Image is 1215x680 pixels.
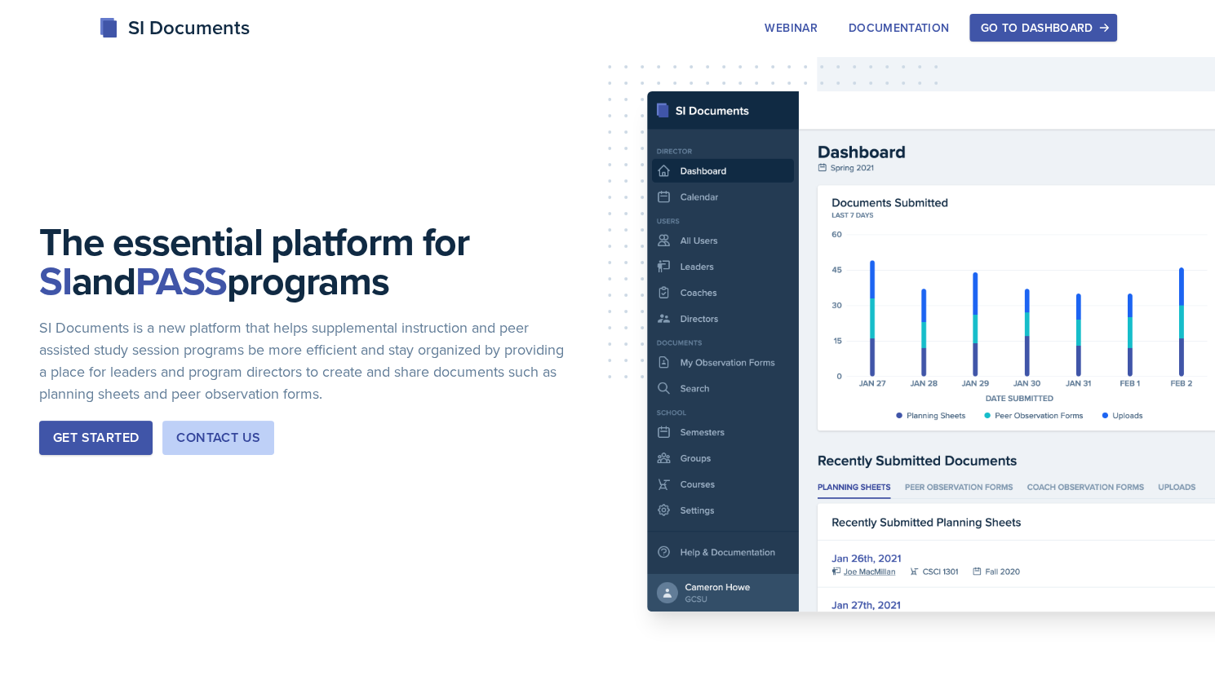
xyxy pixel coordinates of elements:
div: Go to Dashboard [980,21,1106,34]
div: SI Documents [99,13,250,42]
button: Documentation [838,14,960,42]
button: Webinar [754,14,827,42]
button: Get Started [39,421,153,455]
button: Go to Dashboard [969,14,1116,42]
button: Contact Us [162,421,274,455]
div: Contact Us [176,428,260,448]
div: Webinar [765,21,817,34]
div: Get Started [53,428,139,448]
div: Documentation [849,21,950,34]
